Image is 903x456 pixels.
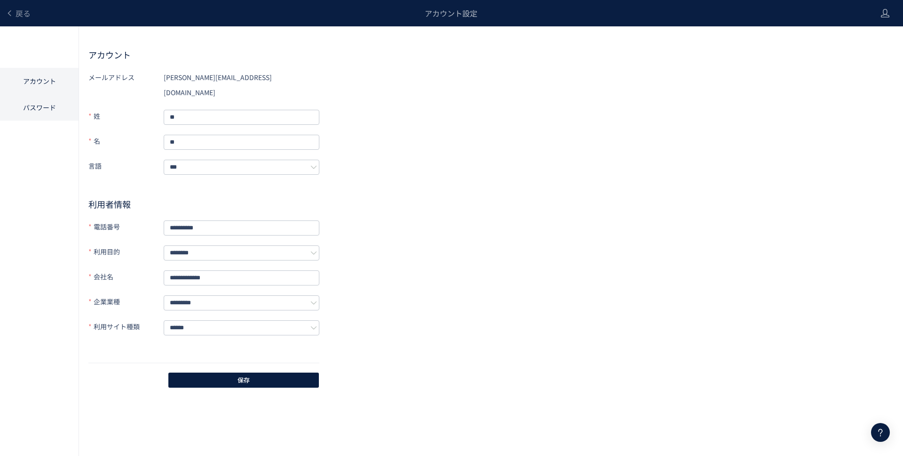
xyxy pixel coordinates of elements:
[238,373,250,388] span: 保存
[168,373,319,388] button: 保存
[88,294,164,310] label: 企業業種
[88,49,894,60] h2: アカウント
[88,198,319,210] h2: 利用者情報
[88,70,164,100] label: メールアドレス
[88,269,164,285] label: 会社名
[164,70,319,100] div: [PERSON_NAME][EMAIL_ADDRESS][DOMAIN_NAME]
[16,8,31,19] span: 戻る
[88,319,164,335] label: 利用サイト種類
[88,133,164,150] label: 名
[88,219,164,236] label: 電話番号
[88,158,164,175] label: 言語
[88,244,164,261] label: 利用目的
[88,108,164,125] label: 姓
